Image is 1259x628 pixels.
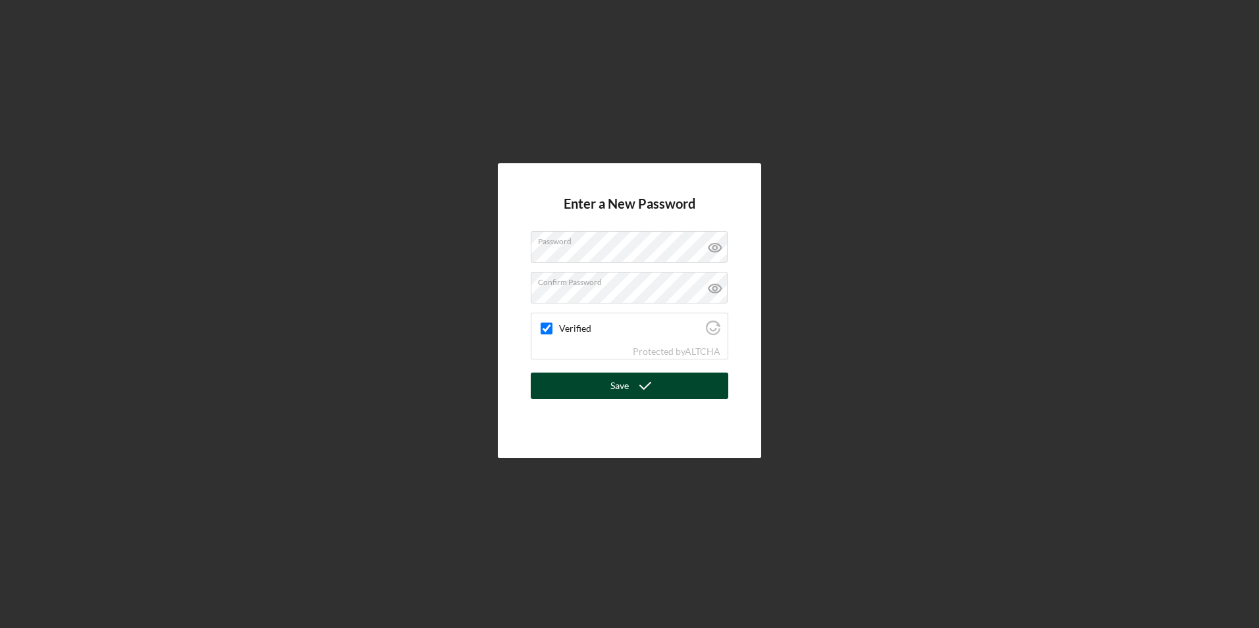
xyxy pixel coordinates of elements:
[531,373,728,399] button: Save
[685,346,720,357] a: Visit Altcha.org
[564,196,695,231] h4: Enter a New Password
[559,323,702,334] label: Verified
[633,346,720,357] div: Protected by
[538,232,728,246] label: Password
[538,273,728,287] label: Confirm Password
[610,373,629,399] div: Save
[706,326,720,337] a: Visit Altcha.org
